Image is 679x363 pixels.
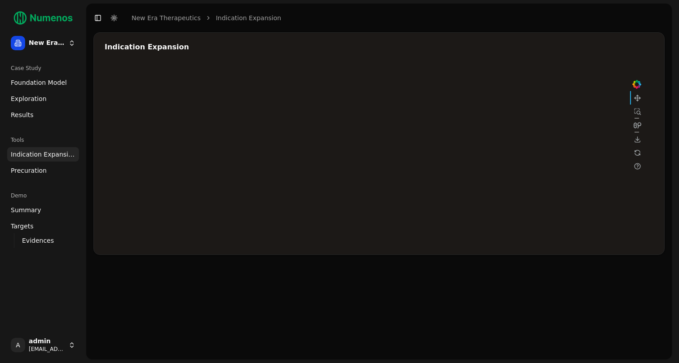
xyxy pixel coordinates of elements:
a: New Era Therapeutics [132,13,201,22]
div: Demo [7,188,79,203]
a: Results [7,108,79,122]
a: Exploration [7,92,79,106]
nav: breadcrumb [132,13,281,22]
span: Targets [11,222,34,231]
span: [EMAIL_ADDRESS] [29,346,65,353]
div: Tools [7,133,79,147]
span: Exploration [11,94,47,103]
div: Case Study [7,61,79,75]
span: admin [29,337,65,346]
a: Evidences [18,234,68,247]
span: New Era Therapeutics [29,39,65,47]
span: Foundation Model [11,78,67,87]
span: Evidences [22,236,54,245]
span: A [11,338,25,352]
span: Results [11,110,34,119]
span: Indication Expansion [11,150,75,159]
a: Summary [7,203,79,217]
button: New Era Therapeutics [7,32,79,54]
a: Targets [7,219,79,233]
span: Precuration [11,166,47,175]
a: Indication Expansion [7,147,79,162]
img: Numenos [7,7,79,29]
a: Precuration [7,163,79,178]
a: Foundation Model [7,75,79,90]
span: Summary [11,206,41,214]
div: Indication Expansion [105,44,653,51]
button: Aadmin[EMAIL_ADDRESS] [7,334,79,356]
a: Indication Expansion [216,13,281,22]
